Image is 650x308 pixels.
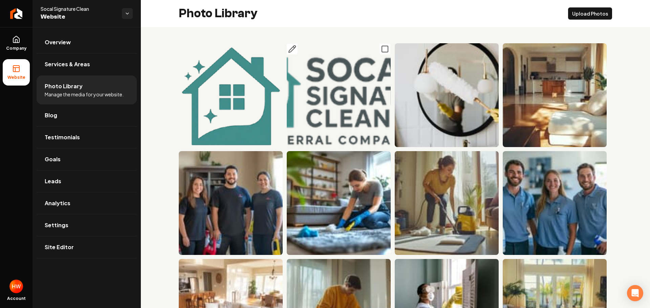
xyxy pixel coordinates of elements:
span: Blog [45,111,57,119]
span: Services & Areas [45,60,90,68]
img: SoCal Signature Clean logo, a referral company specializing in cleaning services. [287,43,391,147]
span: Site Editor [45,243,74,251]
span: Testimonials [45,133,80,141]
img: Person with yellow gloves dusting pendant light reflects in a circular mirror. [395,43,499,147]
span: Website [41,12,116,22]
a: Analytics [37,192,137,214]
img: Rebolt Logo [10,8,23,19]
span: Socal Signature Clean [41,5,116,12]
span: Leads [45,177,61,185]
button: Upload Photos [568,7,612,20]
span: Settings [45,221,68,229]
div: Open Intercom Messenger [627,285,643,301]
button: Open user button [9,280,23,293]
a: Blog [37,104,137,126]
span: Website [5,75,28,80]
span: Company [3,46,29,51]
img: Woman cleaning a carpet with a brush in a modern living room filled with plants. [287,151,391,255]
a: Settings [37,214,137,236]
span: Account [7,296,26,301]
span: Overview [45,38,71,46]
img: Woman using a vacuum cleaner on a rug in a sunlit living room. Cleaning supplies nearby. [395,151,499,255]
span: Goals [45,155,61,163]
img: Three professional cleaners stand in a living room, smiling, holding cleaning supplies. [179,151,283,255]
a: Overview [37,31,137,53]
a: Site Editor [37,236,137,258]
span: Manage the media for your website. [45,91,124,98]
img: Clean and modern house icon with sparkling details, symbolizing home care and cleanliness. [179,43,283,147]
a: Services & Areas [37,53,137,75]
a: Goals [37,148,137,170]
a: Testimonials [37,126,137,148]
span: Analytics [45,199,70,207]
span: Photo Library [45,82,83,90]
h2: Photo Library [179,7,258,20]
a: Company [3,30,30,56]
img: HSA Websites [9,280,23,293]
img: Three cheerful cleaning professionals in blue shirts holding cleaning supplies in a modern home. [503,151,607,255]
img: Modern living room with beige sofa, wooden coffee table, and open kitchen in sunny ambiance. [503,43,607,147]
a: Leads [37,170,137,192]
